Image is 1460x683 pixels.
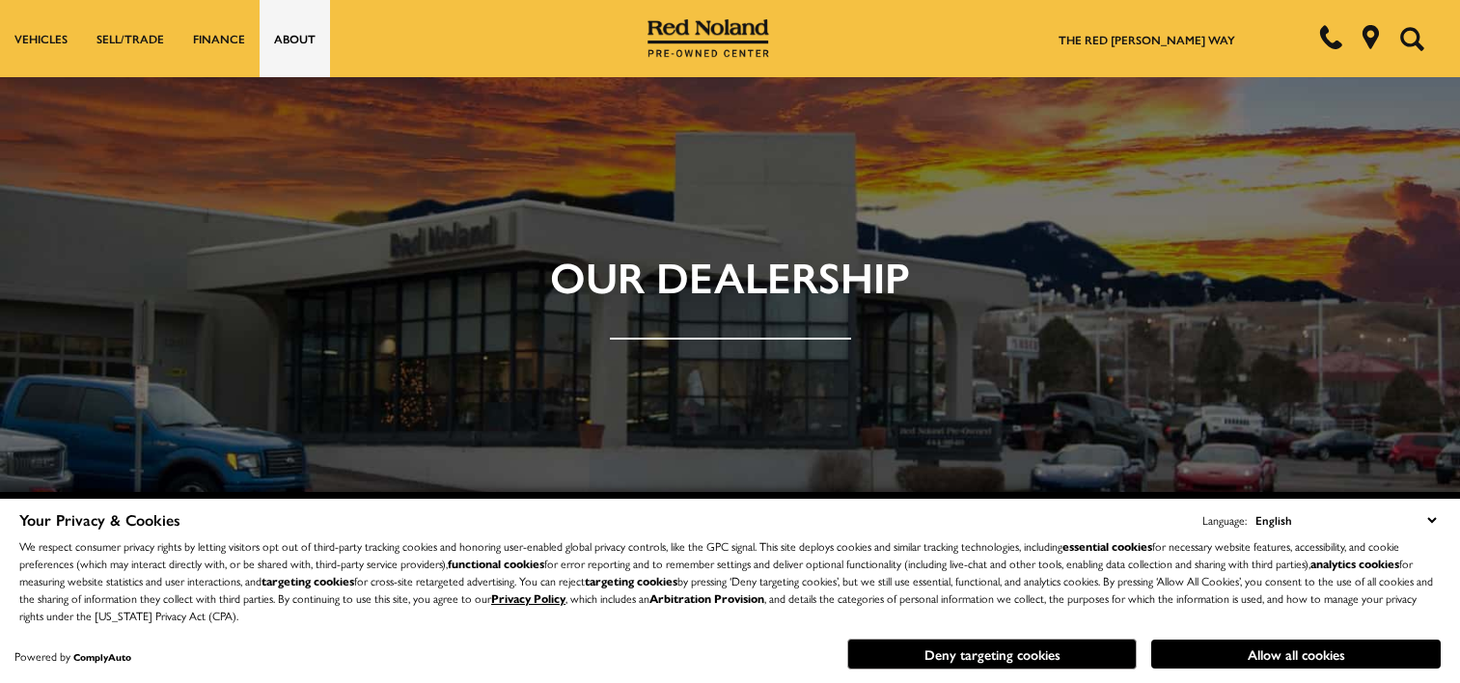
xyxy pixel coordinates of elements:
strong: functional cookies [448,555,544,572]
span: Your Privacy & Cookies [19,508,180,531]
strong: essential cookies [1062,537,1152,555]
a: ComplyAuto [73,650,131,664]
a: Red Noland Pre-Owned [647,26,769,45]
a: Privacy Policy [491,589,565,607]
strong: targeting cookies [262,572,354,589]
img: Red Noland Pre-Owned [647,19,769,58]
a: The Red [PERSON_NAME] Way [1059,31,1235,48]
p: We respect consumer privacy rights by letting visitors opt out of third-party tracking cookies an... [19,537,1441,624]
select: Language Select [1251,509,1441,531]
strong: Arbitration Provision [649,589,764,607]
button: Open the search field [1392,1,1431,76]
button: Allow all cookies [1151,640,1441,669]
strong: analytics cookies [1310,555,1399,572]
div: Powered by [14,650,131,663]
strong: targeting cookies [585,572,677,589]
button: Deny targeting cookies [847,639,1137,669]
div: Language: [1202,514,1247,526]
